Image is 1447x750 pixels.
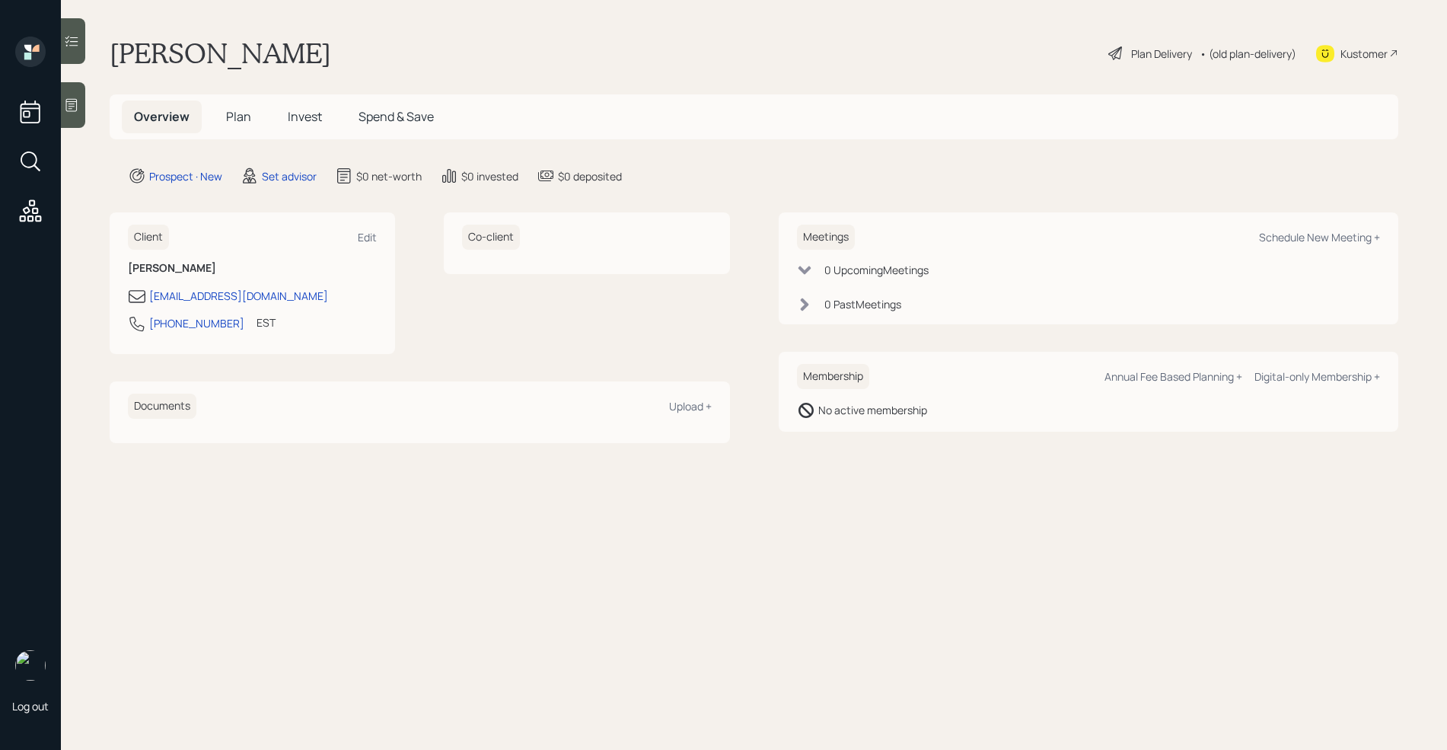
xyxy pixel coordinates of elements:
h1: [PERSON_NAME] [110,37,331,70]
span: Plan [226,108,251,125]
div: $0 invested [461,168,518,184]
div: Prospect · New [149,168,222,184]
div: $0 deposited [558,168,622,184]
div: Annual Fee Based Planning + [1104,369,1242,384]
h6: Membership [797,364,869,389]
h6: Documents [128,394,196,419]
img: retirable_logo.png [15,650,46,681]
h6: Co-client [462,225,520,250]
div: EST [257,314,276,330]
div: Set advisor [262,168,317,184]
div: No active membership [818,402,927,418]
h6: Client [128,225,169,250]
span: Overview [134,108,190,125]
div: 0 Upcoming Meeting s [824,262,929,278]
div: Edit [358,230,377,244]
div: • (old plan-delivery) [1200,46,1296,62]
div: $0 net-worth [356,168,422,184]
div: Schedule New Meeting + [1259,230,1380,244]
div: Upload + [669,399,712,413]
div: Digital-only Membership + [1254,369,1380,384]
div: Plan Delivery [1131,46,1192,62]
span: Invest [288,108,322,125]
div: Kustomer [1340,46,1388,62]
div: [EMAIL_ADDRESS][DOMAIN_NAME] [149,288,328,304]
div: Log out [12,699,49,713]
h6: Meetings [797,225,855,250]
div: 0 Past Meeting s [824,296,901,312]
span: Spend & Save [359,108,434,125]
h6: [PERSON_NAME] [128,262,377,275]
div: [PHONE_NUMBER] [149,315,244,331]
